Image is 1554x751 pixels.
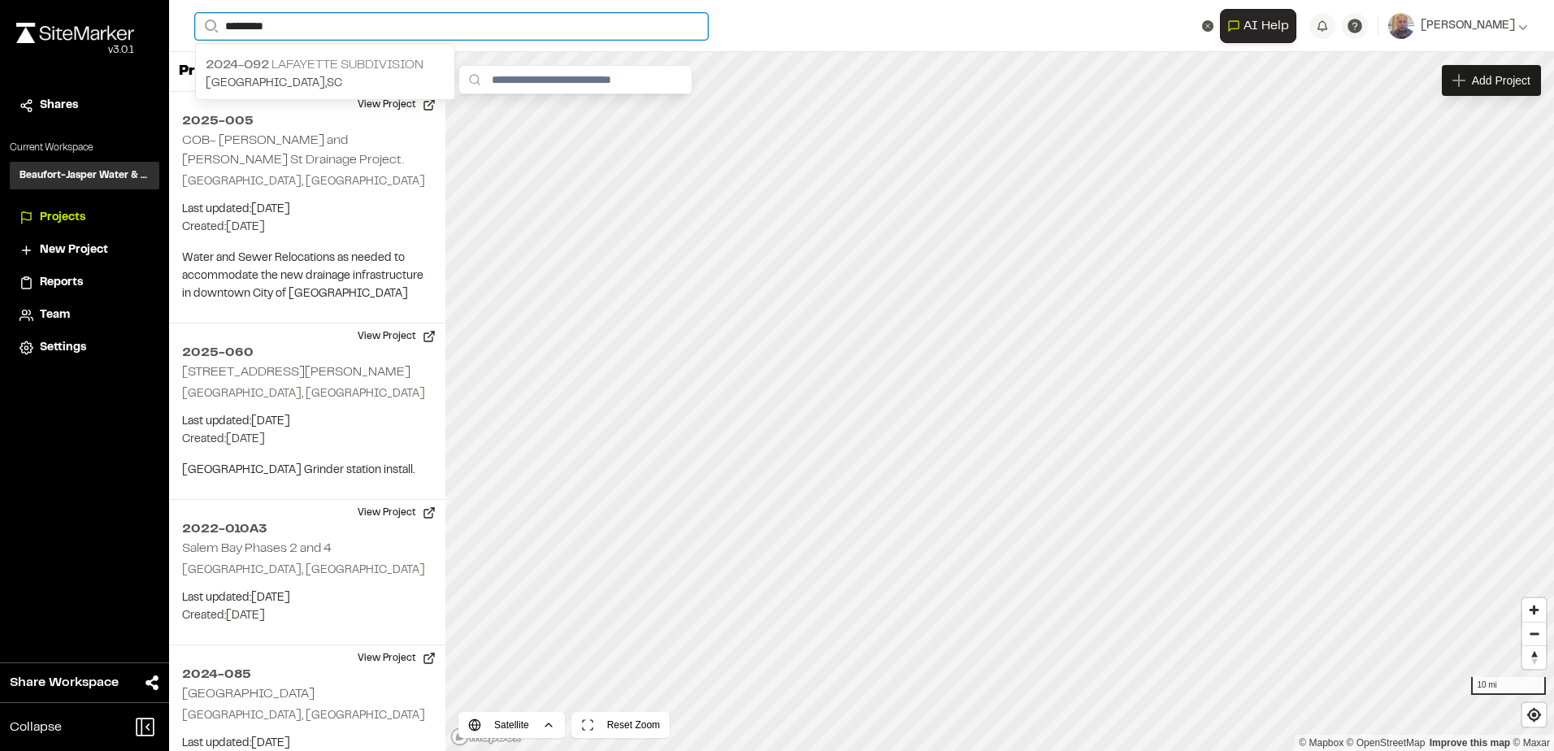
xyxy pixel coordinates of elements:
[182,413,432,431] p: Last updated: [DATE]
[206,75,445,93] p: [GEOGRAPHIC_DATA] , SC
[182,519,432,539] h2: 2022-010A3
[20,274,150,292] a: Reports
[1522,598,1546,622] button: Zoom in
[348,92,445,118] button: View Project
[1220,9,1303,43] div: Open AI Assistant
[182,543,332,554] h2: Salem Bay Phases 2 and 4
[571,712,670,738] button: Reset Zoom
[1347,737,1426,749] a: OpenStreetMap
[182,462,432,480] p: [GEOGRAPHIC_DATA] Grinder station install.
[182,385,432,403] p: [GEOGRAPHIC_DATA], [GEOGRAPHIC_DATA]
[182,688,315,700] h2: [GEOGRAPHIC_DATA]
[206,55,445,75] p: Lafayette Subdivision
[1522,646,1546,669] span: Reset bearing to north
[40,209,85,227] span: Projects
[1471,677,1546,695] div: 10 mi
[196,49,454,99] a: 2024-092 Lafayette Subdivision[GEOGRAPHIC_DATA],SC
[182,219,432,237] p: Created: [DATE]
[182,250,432,303] p: Water and Sewer Relocations as needed to accommodate the new drainage infrastructure in downtown ...
[182,707,432,725] p: [GEOGRAPHIC_DATA], [GEOGRAPHIC_DATA]
[40,339,86,357] span: Settings
[458,712,565,738] button: Satellite
[348,323,445,349] button: View Project
[450,727,522,746] a: Mapbox logo
[182,201,432,219] p: Last updated: [DATE]
[206,59,269,71] span: 2024-092
[182,589,432,607] p: Last updated: [DATE]
[40,97,78,115] span: Shares
[16,43,134,58] div: Oh geez...please don't...
[1472,72,1530,89] span: Add Project
[348,645,445,671] button: View Project
[40,274,83,292] span: Reports
[179,61,240,83] p: Projects
[16,23,134,43] img: rebrand.png
[20,209,150,227] a: Projects
[1202,20,1213,32] button: Clear text
[20,168,150,183] h3: Beaufort-Jasper Water & Sewer Authority
[10,673,119,692] span: Share Workspace
[182,173,432,191] p: [GEOGRAPHIC_DATA], [GEOGRAPHIC_DATA]
[182,431,432,449] p: Created: [DATE]
[1299,737,1343,749] a: Mapbox
[182,135,404,166] h2: COB- [PERSON_NAME] and [PERSON_NAME] St Drainage Project.
[1522,622,1546,645] button: Zoom out
[1421,17,1515,35] span: [PERSON_NAME]
[40,241,108,259] span: New Project
[20,306,150,324] a: Team
[1513,737,1550,749] a: Maxar
[348,500,445,526] button: View Project
[10,718,62,737] span: Collapse
[20,241,150,259] a: New Project
[182,562,432,580] p: [GEOGRAPHIC_DATA], [GEOGRAPHIC_DATA]
[182,607,432,625] p: Created: [DATE]
[1220,9,1296,43] button: Open AI Assistant
[1244,16,1289,36] span: AI Help
[1522,703,1546,727] button: Find my location
[20,339,150,357] a: Settings
[10,141,159,155] p: Current Workspace
[182,111,432,131] h2: 2025-005
[445,52,1554,751] canvas: Map
[1388,13,1528,39] button: [PERSON_NAME]
[1522,645,1546,669] button: Reset bearing to north
[182,665,432,684] h2: 2024-085
[182,367,410,378] h2: [STREET_ADDRESS][PERSON_NAME]
[20,97,150,115] a: Shares
[40,306,70,324] span: Team
[195,13,224,40] button: Search
[1430,737,1510,749] a: Map feedback
[1388,13,1414,39] img: User
[182,343,432,362] h2: 2025-060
